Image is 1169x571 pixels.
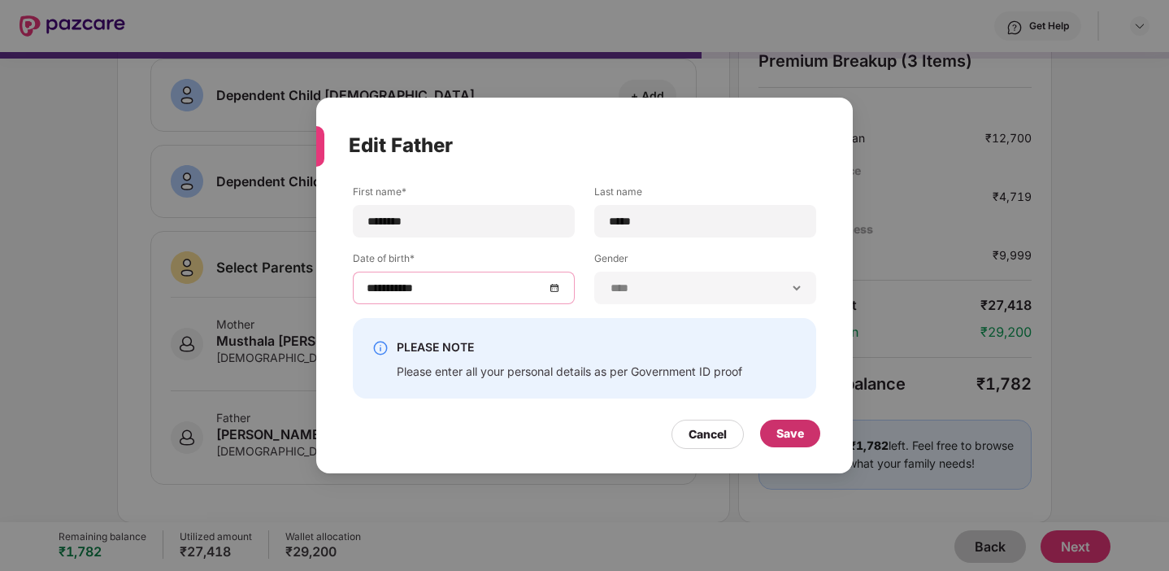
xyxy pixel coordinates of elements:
img: svg+xml;base64,PHN2ZyBpZD0iSW5mby0yMHgyMCIgeG1sbnM9Imh0dHA6Ly93d3cudzMub3JnLzIwMDAvc3ZnIiB3aWR0aD... [372,340,389,356]
label: Date of birth* [353,251,575,272]
label: First name* [353,185,575,205]
div: Please enter all your personal details as per Government ID proof [397,364,742,379]
div: Save [776,425,804,442]
label: Gender [594,251,816,272]
div: PLEASE NOTE [397,338,742,357]
div: Edit Father [349,114,781,177]
label: Last name [594,185,816,205]
div: Cancel [689,425,727,443]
